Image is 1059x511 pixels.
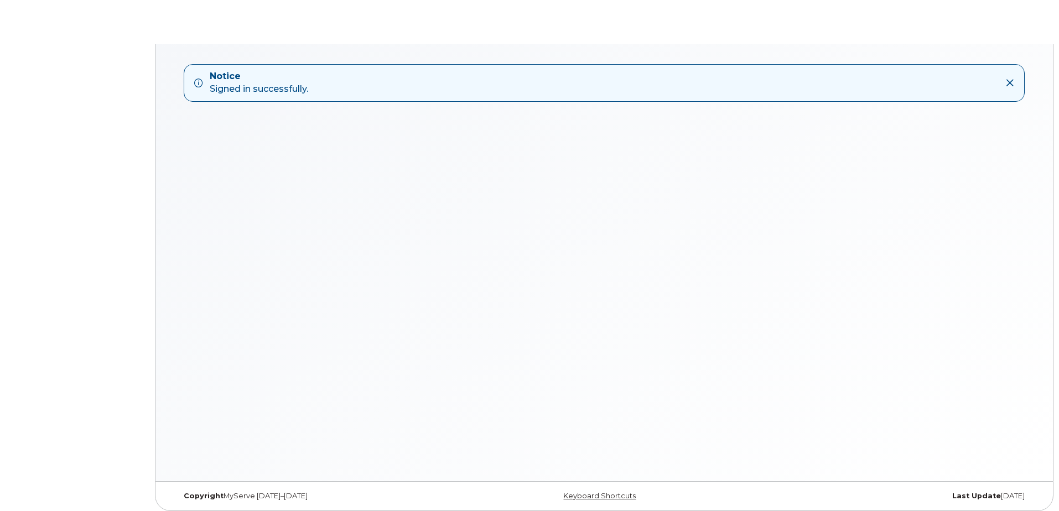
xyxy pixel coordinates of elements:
div: Signed in successfully. [210,70,308,96]
strong: Copyright [184,492,224,500]
div: [DATE] [747,492,1033,500]
div: MyServe [DATE]–[DATE] [175,492,461,500]
a: Keyboard Shortcuts [563,492,636,500]
strong: Notice [210,70,308,83]
strong: Last Update [952,492,1001,500]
